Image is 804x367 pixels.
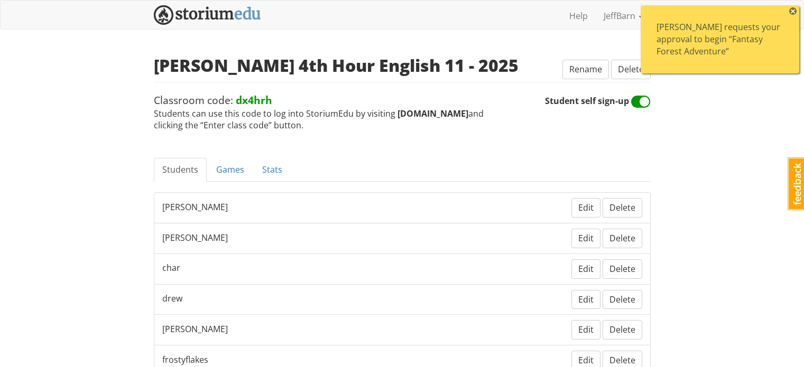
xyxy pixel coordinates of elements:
[603,229,642,248] button: Delete
[578,294,594,305] span: Edit
[578,202,594,213] span: Edit
[162,201,228,213] span: [PERSON_NAME]
[208,158,253,182] a: Games
[154,56,519,74] h2: [PERSON_NAME] 4th Hour English 11 - 2025
[603,320,642,340] button: Delete
[571,259,600,279] button: Edit
[603,290,642,309] button: Delete
[571,229,600,248] button: Edit
[609,232,635,244] span: Delete
[571,198,600,218] button: Edit
[603,259,642,279] button: Delete
[236,93,272,107] strong: dx4hrh
[162,354,208,366] span: frostyflakes
[609,354,635,366] span: Delete
[162,232,228,244] span: [PERSON_NAME]
[603,198,642,218] button: Delete
[162,323,228,335] span: [PERSON_NAME]
[609,263,635,275] span: Delete
[154,93,272,107] span: Classroom code:
[789,7,797,15] span: ×
[398,108,468,119] strong: [DOMAIN_NAME]
[562,60,609,79] button: Rename
[569,63,602,75] span: Rename
[578,263,594,275] span: Edit
[609,202,635,213] span: Delete
[578,324,594,335] span: Edit
[571,320,600,340] button: Edit
[254,158,291,182] a: Stats
[162,293,182,305] span: drew
[609,294,635,305] span: Delete
[571,290,600,309] button: Edit
[618,63,644,75] span: Delete
[609,324,635,335] span: Delete
[578,354,594,366] span: Edit
[657,21,783,58] div: [PERSON_NAME] requests your approval to begin “Fantasy Forest Adventure”
[596,3,651,29] a: JeffBarn
[162,262,180,274] span: char
[561,3,596,29] a: Help
[578,232,594,244] span: Edit
[154,93,545,131] span: Students can use this code to log into StoriumEdu by visiting and clicking the “Enter class code”...
[545,95,651,107] span: Student self sign-up
[154,5,261,25] img: StoriumEDU
[154,158,207,182] a: Students
[611,60,651,79] button: Delete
